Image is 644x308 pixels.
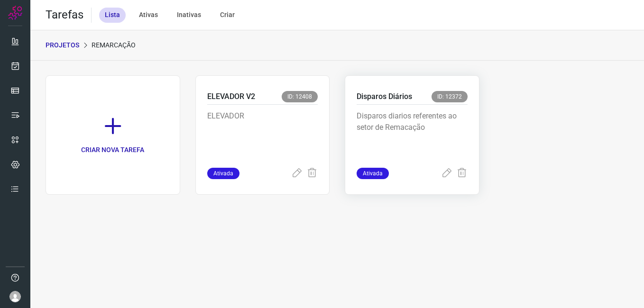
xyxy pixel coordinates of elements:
[46,75,180,195] a: CRIAR NOVA TAREFA
[46,8,83,22] h2: Tarefas
[207,168,239,179] span: Ativada
[92,40,136,50] p: Remarcação
[207,110,318,158] p: ELEVADOR
[9,291,21,302] img: avatar-user-boy.jpg
[214,8,240,23] div: Criar
[81,145,144,155] p: CRIAR NOVA TAREFA
[207,91,255,102] p: ELEVADOR V2
[99,8,126,23] div: Lista
[432,91,468,102] span: ID: 12372
[357,110,468,158] p: Disparos diarios referentes ao setor de Remacação
[357,91,412,102] p: Disparos Diários
[171,8,207,23] div: Inativas
[357,168,389,179] span: Ativada
[8,6,22,20] img: Logo
[133,8,164,23] div: Ativas
[282,91,318,102] span: ID: 12408
[46,40,79,50] p: PROJETOS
